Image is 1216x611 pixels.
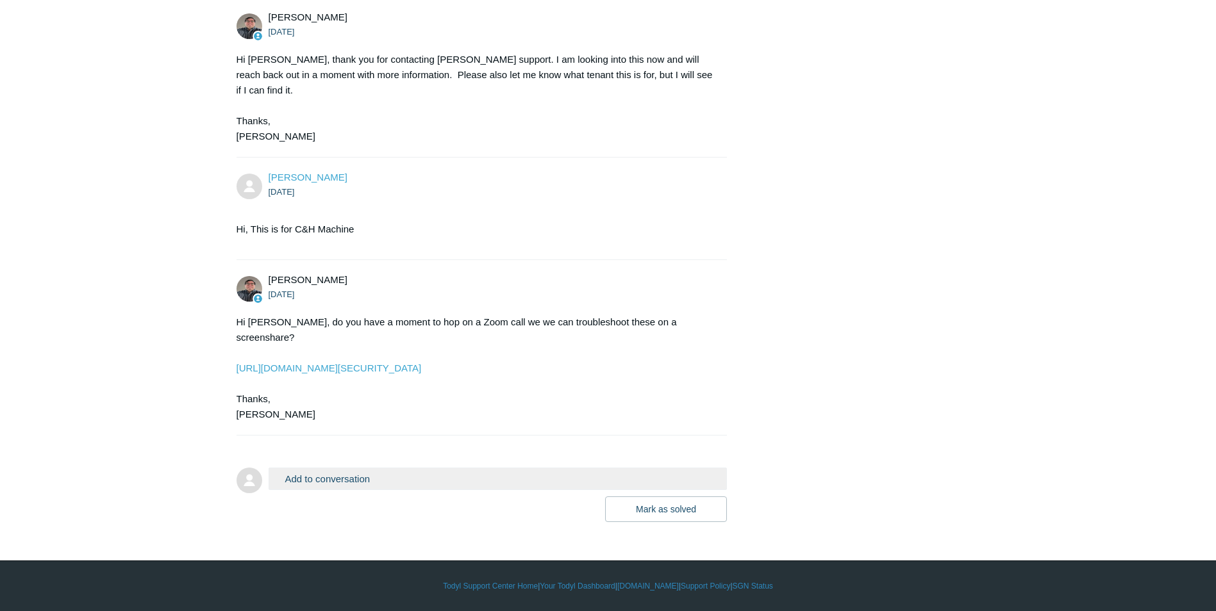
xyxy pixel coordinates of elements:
a: [PERSON_NAME] [269,172,347,183]
a: [URL][DOMAIN_NAME][SECURITY_DATA] [237,363,422,373]
p: Hi, This is for C&H Machine [237,222,715,237]
span: Jomar Nunez [269,172,347,183]
div: Hi [PERSON_NAME], do you have a moment to hop on a Zoom call we we can troubleshoot these on a sc... [237,314,715,422]
div: Hi [PERSON_NAME], thank you for contacting [PERSON_NAME] support. I am looking into this now and ... [237,52,715,144]
a: SGN Status [733,580,773,592]
span: Matt Robinson [269,12,347,22]
div: | | | | [237,580,980,592]
span: Matt Robinson [269,274,347,285]
a: Your Todyl Dashboard [540,580,615,592]
a: Todyl Support Center Home [443,580,538,592]
time: 10/11/2025, 13:03 [269,289,295,299]
a: Support Policy [681,580,730,592]
button: Add to conversation [269,468,728,490]
button: Mark as solved [605,496,727,522]
time: 10/11/2025, 12:50 [269,27,295,37]
time: 10/11/2025, 12:54 [269,187,295,197]
a: [DOMAIN_NAME] [617,580,679,592]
